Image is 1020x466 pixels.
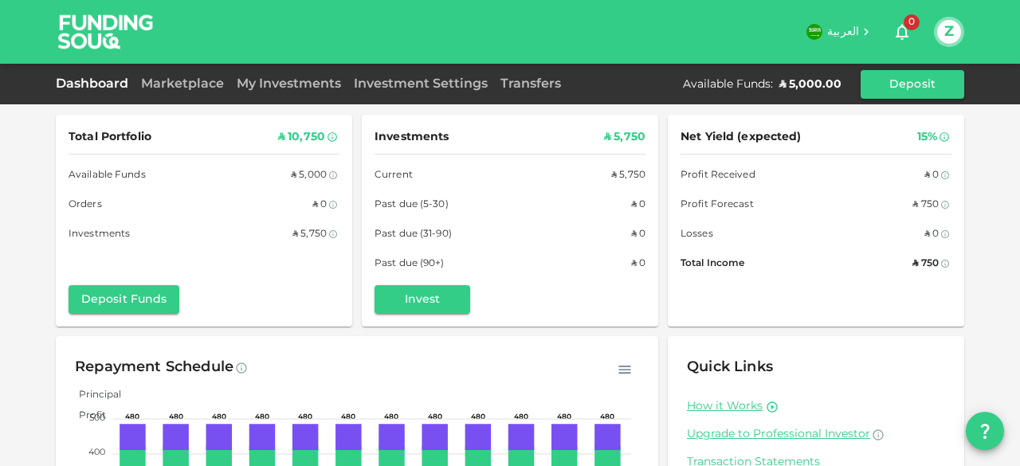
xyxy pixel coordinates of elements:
[631,226,645,243] div: ʢ 0
[924,167,939,184] div: ʢ 0
[904,14,920,30] span: 0
[681,167,755,184] span: Profit Received
[494,78,567,90] a: Transfers
[312,197,327,213] div: ʢ 0
[278,127,325,147] div: ʢ 10,750
[67,411,106,421] span: Profit
[375,197,449,213] span: Past due (5-30)
[779,76,841,92] div: ʢ 5,000.00
[375,256,445,272] span: Past due (90+)
[56,78,135,90] a: Dashboard
[912,256,939,272] div: ʢ 750
[604,127,645,147] div: ʢ 5,750
[681,127,802,147] span: Net Yield (expected)
[375,167,413,184] span: Current
[69,127,151,147] span: Total Portfolio
[292,226,327,243] div: ʢ 5,750
[69,167,146,184] span: Available Funds
[917,127,937,147] div: 15%
[611,167,645,184] div: ʢ 5,750
[687,360,773,374] span: Quick Links
[88,448,105,456] tspan: 400
[375,285,470,314] button: Invest
[687,399,763,414] a: How it Works
[230,78,347,90] a: My Investments
[886,16,918,48] button: 0
[69,197,102,213] span: Orders
[681,256,744,272] span: Total Income
[375,226,452,243] span: Past due (31-90)
[69,226,130,243] span: Investments
[67,390,121,400] span: Principal
[89,414,105,422] tspan: 500
[687,427,945,442] a: Upgrade to Professional Investor
[683,76,773,92] div: Available Funds :
[347,78,494,90] a: Investment Settings
[75,355,233,381] div: Repayment Schedule
[827,26,859,37] span: العربية
[135,78,230,90] a: Marketplace
[681,226,713,243] span: Losses
[966,412,1004,450] button: question
[69,285,179,314] button: Deposit Funds
[806,24,822,40] img: flag-sa.b9a346574cdc8950dd34b50780441f57.svg
[937,20,961,44] button: Z
[681,197,754,213] span: Profit Forecast
[291,167,327,184] div: ʢ 5,000
[631,197,645,213] div: ʢ 0
[375,127,449,147] span: Investments
[631,256,645,272] div: ʢ 0
[687,429,870,440] span: Upgrade to Professional Investor
[861,70,964,99] button: Deposit
[912,197,939,213] div: ʢ 750
[924,226,939,243] div: ʢ 0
